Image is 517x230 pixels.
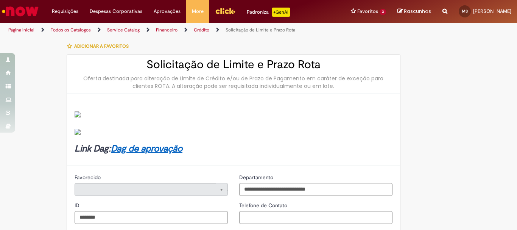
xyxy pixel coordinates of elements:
[156,27,178,33] a: Financeiro
[226,27,295,33] a: Solicitação de Limite e Prazo Rota
[247,8,290,17] div: Padroniza
[192,8,204,15] span: More
[75,143,182,155] strong: Link Dag:
[75,174,102,181] span: Somente leitura - Favorecido
[380,9,386,15] span: 3
[404,8,431,15] span: Rascunhos
[51,27,91,33] a: Todos os Catálogos
[239,202,289,209] span: Telefone de Contato
[1,4,40,19] img: ServiceNow
[473,8,511,14] span: [PERSON_NAME]
[75,58,392,71] h2: Solicitação de Limite e Prazo Rota
[74,43,129,49] span: Adicionar a Favoritos
[107,27,140,33] a: Service Catalog
[52,8,78,15] span: Requisições
[90,8,142,15] span: Despesas Corporativas
[239,211,392,224] input: Telefone de Contato
[215,5,235,17] img: click_logo_yellow_360x200.png
[67,38,133,54] button: Adicionar a Favoritos
[8,27,34,33] a: Página inicial
[194,27,209,33] a: Crédito
[357,8,378,15] span: Favoritos
[272,8,290,17] p: +GenAi
[239,174,275,181] span: Departamento
[75,183,228,196] a: Limpar campo Favorecido
[75,211,228,224] input: ID
[462,9,468,14] span: MS
[75,202,81,209] span: ID
[397,8,431,15] a: Rascunhos
[75,129,81,135] img: sys_attachment.do
[111,143,182,155] a: Dag de aprovação
[75,111,81,117] img: sys_attachment.do
[154,8,181,15] span: Aprovações
[239,183,392,196] input: Departamento
[75,75,392,90] div: Oferta destinada para alteração de Limite de Crédito e/ou de Prazo de Pagamento em caráter de exc...
[6,23,339,37] ul: Trilhas de página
